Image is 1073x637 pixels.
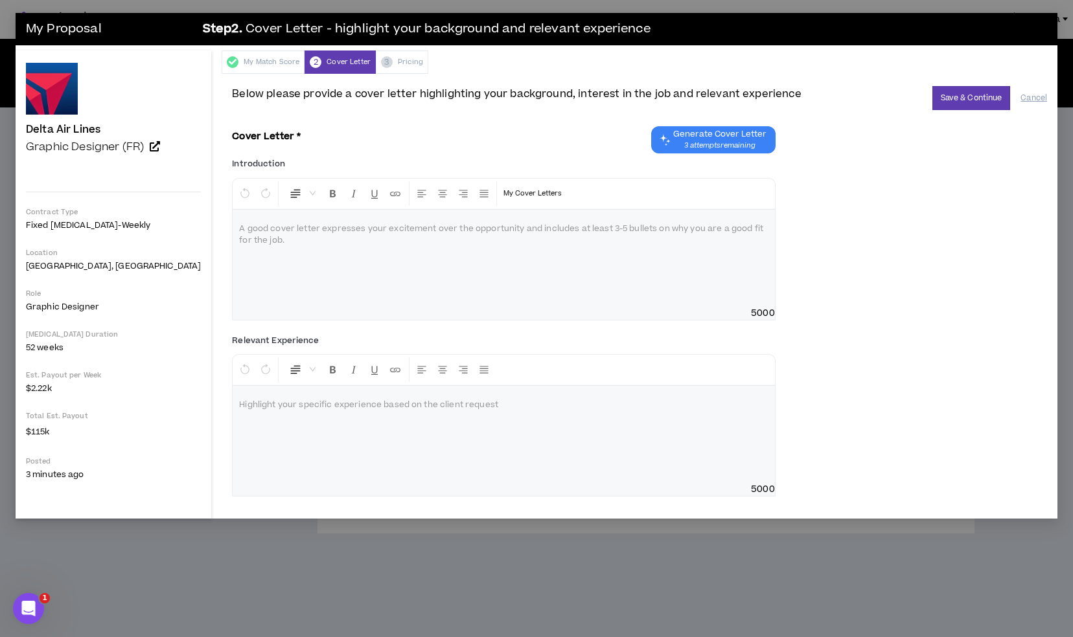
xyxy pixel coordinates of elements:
[26,289,201,298] p: Role
[1021,87,1047,109] button: Cancel
[26,330,201,339] p: [MEDICAL_DATA] Duration
[26,456,201,466] p: Posted
[673,140,767,151] span: 3 attempts remaining
[26,411,201,421] p: Total Est. Payout
[26,342,201,353] p: 52 weeks
[651,126,776,153] button: Chat GPT Cover Letter
[26,16,194,42] h3: My Proposal
[203,20,242,39] b: Step 2 .
[26,423,50,439] span: $115k
[246,20,651,39] span: Cover Letter - highlight your background and relevant experience
[222,50,305,74] div: My Match Score
[673,129,767,139] span: Generate Cover Letter
[26,207,201,217] p: Contract Type
[26,139,144,155] span: Graphic Designer (FR)
[40,593,50,603] span: 1
[13,593,44,624] iframe: Intercom live chat
[232,330,319,351] label: Relevant Experience
[232,153,284,174] label: Introduction
[232,86,801,102] span: Below please provide a cover letter highlighting your background, interest in the job and relevan...
[26,248,201,258] p: Location
[932,86,1011,110] button: Save & Continue
[26,219,150,231] span: Fixed [MEDICAL_DATA] - weekly
[26,469,201,480] p: 3 minutes ago
[26,301,99,313] span: Graphic Designer
[26,260,201,272] p: [GEOGRAPHIC_DATA], [GEOGRAPHIC_DATA]
[26,140,201,153] a: Graphic Designer (FR)
[232,131,301,142] h3: Cover Letter *
[26,383,201,394] p: $2.22k
[26,124,100,135] h4: Delta Air Lines
[26,370,201,380] p: Est. Payout per Week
